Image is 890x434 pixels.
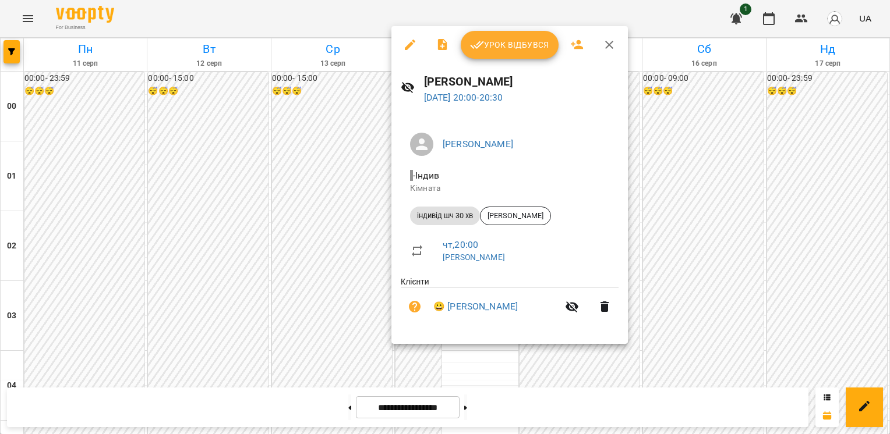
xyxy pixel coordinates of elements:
[410,183,609,194] p: Кімната
[470,38,549,52] span: Урок відбувся
[424,92,503,103] a: [DATE] 20:00-20:30
[401,276,619,330] ul: Клієнти
[461,31,559,59] button: Урок відбувся
[443,138,513,150] a: [PERSON_NAME]
[401,293,429,321] button: Візит ще не сплачено. Додати оплату?
[443,252,505,262] a: [PERSON_NAME]
[443,239,478,250] a: чт , 20:00
[410,211,480,221] span: індивід шч 30 хв
[481,211,550,221] span: [PERSON_NAME]
[424,73,619,91] h6: [PERSON_NAME]
[480,207,551,225] div: [PERSON_NAME]
[410,170,442,181] span: - Індив
[433,300,518,314] a: 😀 [PERSON_NAME]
